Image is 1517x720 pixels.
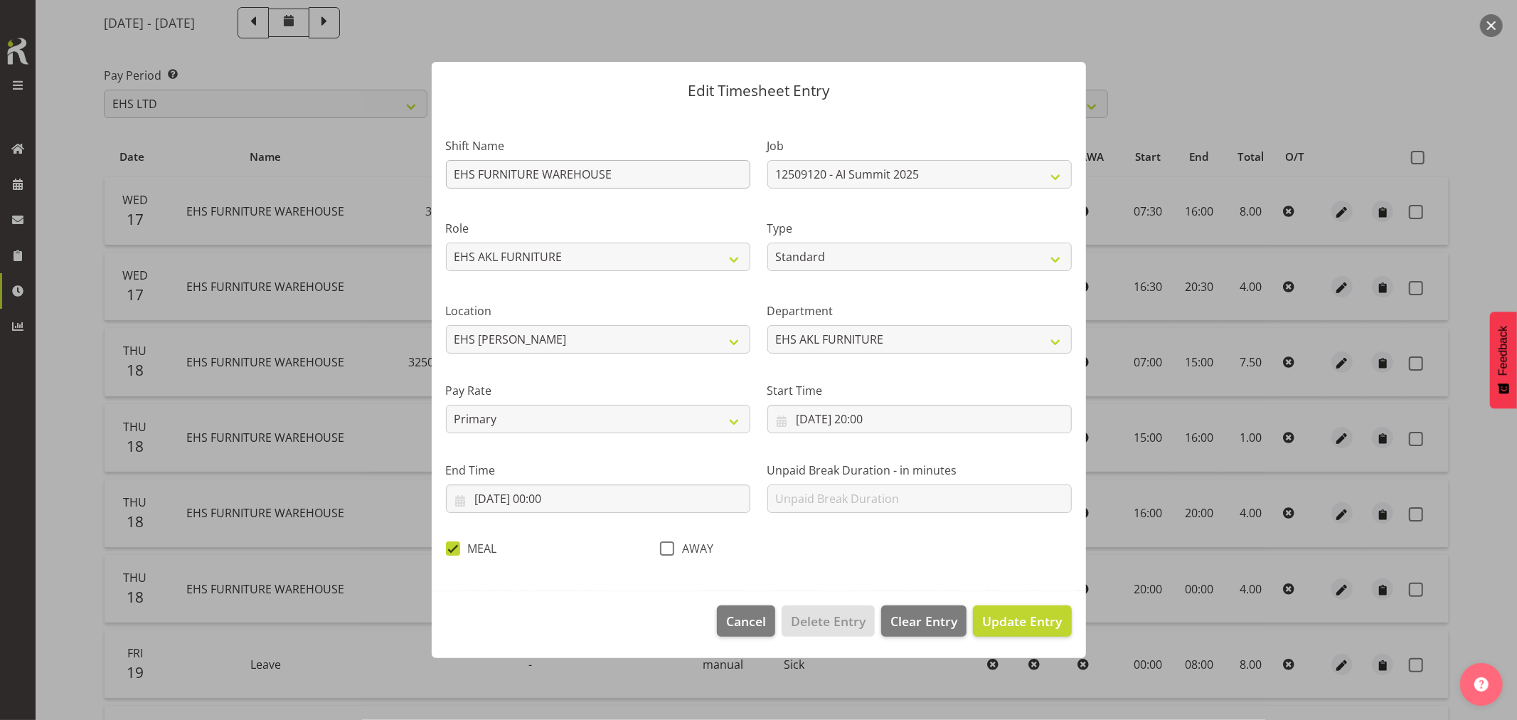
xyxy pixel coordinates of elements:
input: Unpaid Break Duration [767,485,1072,513]
label: Job [767,137,1072,154]
button: Cancel [717,605,775,637]
button: Update Entry [973,605,1071,637]
input: Shift Name [446,160,750,189]
button: Delete Entry [782,605,875,637]
label: Unpaid Break Duration - in minutes [767,462,1072,479]
input: Click to select... [767,405,1072,433]
label: Shift Name [446,137,750,154]
img: help-xxl-2.png [1474,677,1489,692]
span: Feedback [1497,326,1510,376]
span: Update Entry [982,613,1062,630]
input: Click to select... [446,485,750,513]
p: Edit Timesheet Entry [446,83,1072,98]
label: Role [446,220,750,237]
label: Department [767,302,1072,319]
span: MEAL [460,541,497,556]
label: Location [446,302,750,319]
label: Start Time [767,382,1072,399]
label: Pay Rate [446,382,750,399]
span: Delete Entry [791,612,866,630]
span: AWAY [674,541,713,556]
span: Cancel [726,612,766,630]
button: Feedback - Show survey [1490,312,1517,408]
label: End Time [446,462,750,479]
button: Clear Entry [881,605,967,637]
label: Type [767,220,1072,237]
span: Clear Entry [890,612,957,630]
